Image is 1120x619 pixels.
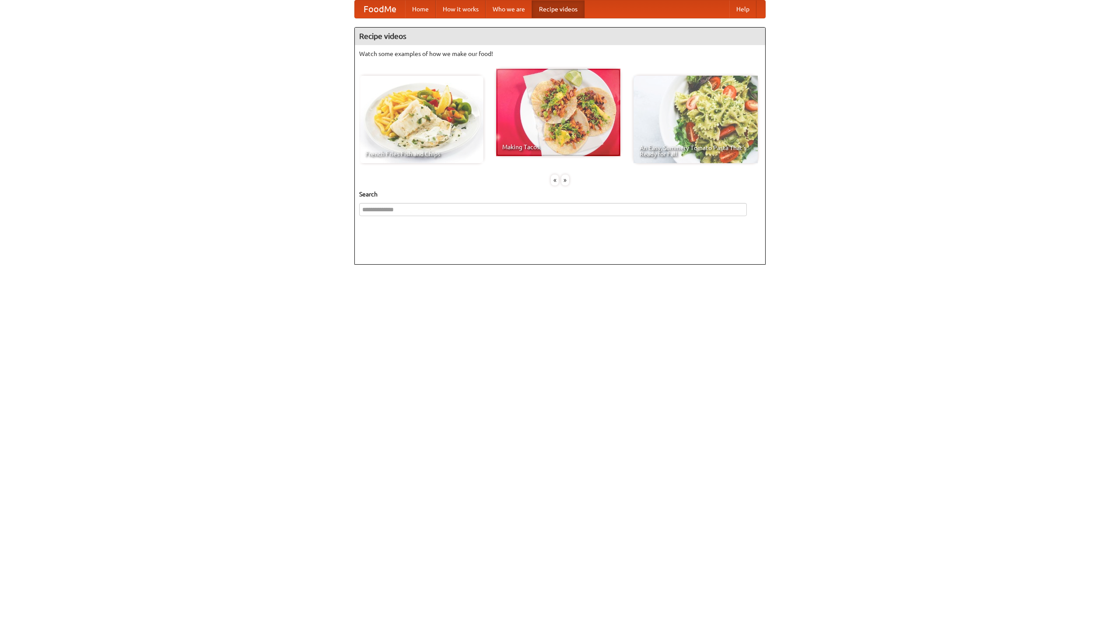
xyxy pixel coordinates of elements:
[496,69,620,156] a: Making Tacos
[633,76,758,163] a: An Easy, Summery Tomato Pasta That's Ready for Fall
[359,190,761,199] h5: Search
[640,145,752,157] span: An Easy, Summery Tomato Pasta That's Ready for Fall
[551,175,559,185] div: «
[355,28,765,45] h4: Recipe videos
[436,0,486,18] a: How it works
[561,175,569,185] div: »
[532,0,584,18] a: Recipe videos
[365,151,477,157] span: French Fries Fish and Chips
[486,0,532,18] a: Who we are
[359,49,761,58] p: Watch some examples of how we make our food!
[405,0,436,18] a: Home
[359,76,483,163] a: French Fries Fish and Chips
[729,0,756,18] a: Help
[502,144,614,150] span: Making Tacos
[355,0,405,18] a: FoodMe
